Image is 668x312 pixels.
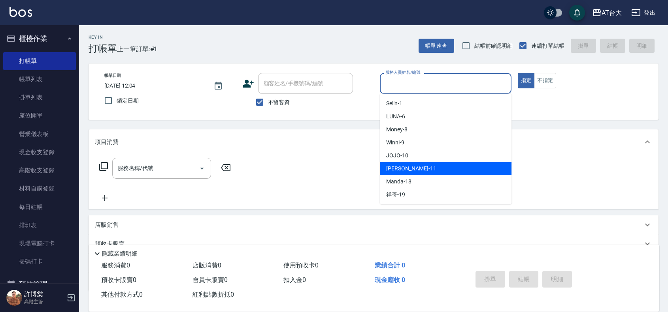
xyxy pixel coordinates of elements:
[9,7,32,17] img: Logo
[419,39,454,53] button: 帳單速查
[101,291,143,298] span: 其他付款方式 0
[196,162,208,175] button: Open
[104,73,121,78] label: 帳單日期
[3,252,76,271] a: 掃碼打卡
[375,276,405,284] span: 現金應收 0
[375,262,405,269] span: 業績合計 0
[531,42,564,50] span: 連續打單結帳
[89,234,659,253] div: 預收卡販賣
[3,52,76,70] a: 打帳單
[589,5,625,21] button: AT台大
[192,262,221,269] span: 店販消費 0
[386,191,405,199] span: 祥哥 -19
[386,177,411,186] span: Manda -18
[117,44,158,54] span: 上一筆訂單:#1
[602,8,622,18] div: AT台大
[95,221,119,229] p: 店販銷售
[95,138,119,146] p: 項目消費
[386,112,405,121] span: LUNA -6
[104,79,206,92] input: YYYY/MM/DD hh:mm
[3,106,76,125] a: 座位開單
[569,5,585,21] button: save
[3,234,76,252] a: 現場電腦打卡
[102,250,138,258] p: 隱藏業績明細
[209,77,228,95] button: Choose date, selected date is 2025-09-19
[386,151,408,160] span: JOJO -10
[24,298,64,305] p: 高階主管
[3,274,76,295] button: 預約管理
[518,73,535,88] button: 指定
[192,276,228,284] span: 會員卡販賣 0
[386,164,436,173] span: [PERSON_NAME] -11
[3,161,76,179] a: 高階收支登錄
[3,216,76,234] a: 排班表
[101,262,130,269] span: 服務消費 0
[534,73,556,88] button: 不指定
[89,215,659,234] div: 店販銷售
[101,276,136,284] span: 預收卡販賣 0
[385,69,420,75] label: 服務人員姓名/編號
[386,99,402,108] span: Selin -1
[6,290,22,306] img: Person
[268,98,290,106] span: 不留客資
[117,97,139,105] span: 鎖定日期
[3,88,76,106] a: 掛單列表
[89,129,659,155] div: 項目消費
[3,198,76,216] a: 每日結帳
[283,262,319,269] span: 使用預收卡 0
[3,179,76,198] a: 材料自購登錄
[283,276,306,284] span: 扣入金 0
[192,291,234,298] span: 紅利點數折抵 0
[3,70,76,88] a: 帳單列表
[3,143,76,161] a: 現金收支登錄
[89,43,117,54] h3: 打帳單
[386,125,408,134] span: Money -8
[386,138,404,147] span: Winni -9
[89,35,117,40] h2: Key In
[95,240,125,248] p: 預收卡販賣
[3,125,76,143] a: 營業儀表板
[628,6,659,20] button: 登出
[474,42,513,50] span: 結帳前確認明細
[24,290,64,298] h5: 許博棠
[3,28,76,49] button: 櫃檯作業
